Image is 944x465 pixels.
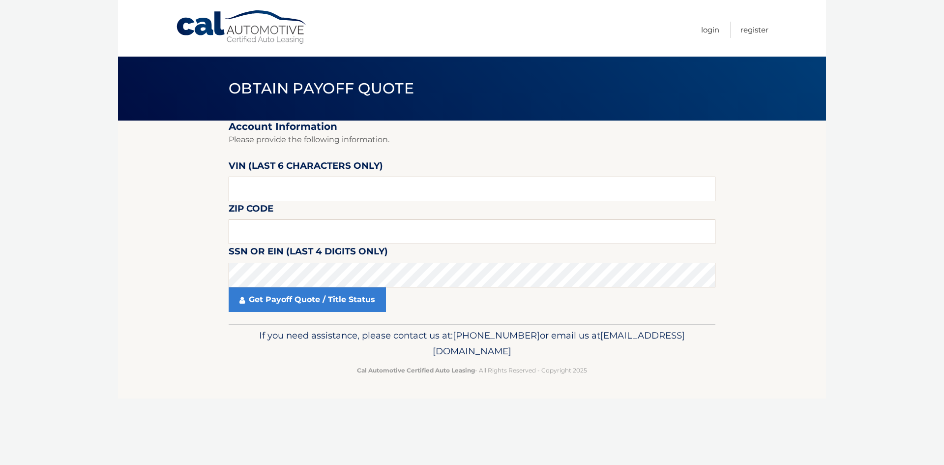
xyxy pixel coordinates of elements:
a: Get Payoff Quote / Title Status [229,287,386,312]
p: Please provide the following information. [229,133,715,147]
label: SSN or EIN (last 4 digits only) [229,244,388,262]
span: [PHONE_NUMBER] [453,330,540,341]
p: - All Rights Reserved - Copyright 2025 [235,365,709,375]
a: Cal Automotive [176,10,308,45]
h2: Account Information [229,121,715,133]
a: Login [701,22,719,38]
p: If you need assistance, please contact us at: or email us at [235,328,709,359]
span: Obtain Payoff Quote [229,79,414,97]
label: VIN (last 6 characters only) [229,158,383,177]
a: Register [740,22,768,38]
label: Zip Code [229,201,273,219]
strong: Cal Automotive Certified Auto Leasing [357,367,475,374]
